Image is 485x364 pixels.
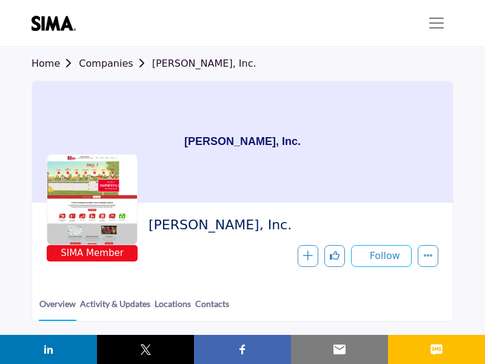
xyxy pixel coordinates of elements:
button: Toggle navigation [420,11,453,35]
span: SIMA Member [49,246,135,260]
img: linkedin sharing button [41,342,56,357]
button: Follow [351,245,412,267]
a: Companies [79,58,152,69]
img: twitter sharing button [138,342,153,357]
a: [PERSON_NAME], Inc. [152,58,256,69]
h1: [PERSON_NAME], Inc. [184,81,301,203]
img: facebook sharing button [235,342,250,357]
button: More details [418,245,438,267]
a: Locations [154,297,192,320]
button: Like [324,245,345,267]
a: Overview [39,297,76,321]
a: Home [32,58,79,69]
img: email sharing button [332,342,347,357]
img: site Logo [32,16,82,31]
img: sms sharing button [429,342,444,357]
a: Contacts [195,297,230,320]
h2: [PERSON_NAME], Inc. [149,217,432,233]
a: Activity & Updates [79,297,151,320]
